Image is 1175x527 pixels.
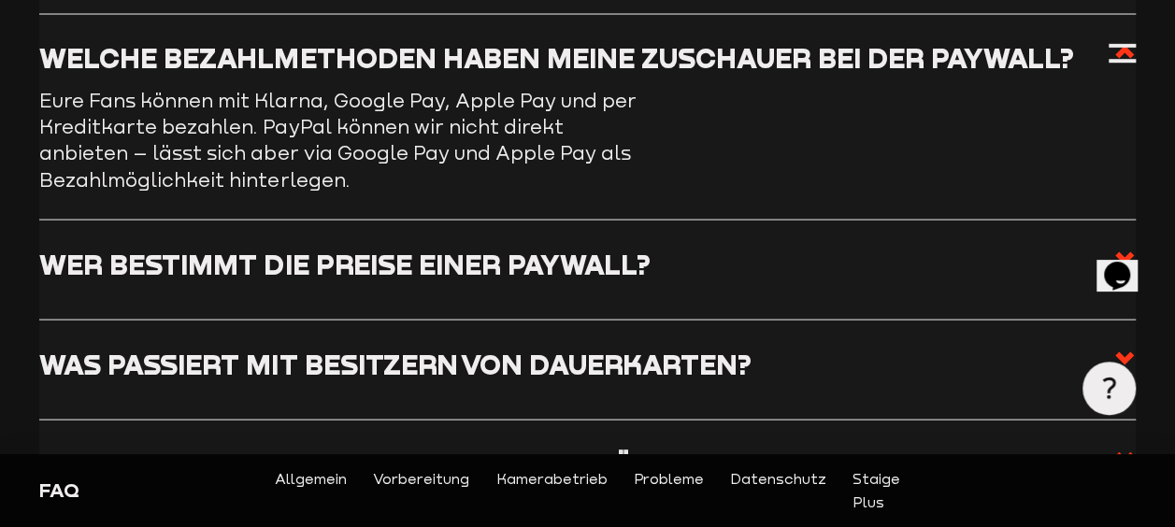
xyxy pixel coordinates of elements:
[275,467,347,514] a: Allgemein
[39,477,298,504] div: FAQ
[39,90,636,191] span: Eure Fans können mit Klarna, Google Pay, Apple Pay und per Kreditkarte bezahlen. PayPal können wi...
[1096,235,1156,292] iframe: chat widget
[39,348,751,380] h3: Was passiert mit Besitzern von Dauerkarten?
[39,248,650,280] h3: Wer bestimmt die Preise einer Paywall?
[373,467,469,514] a: Vorbereitung
[853,467,900,514] a: Staige Plus
[634,467,704,514] a: Probleme
[730,467,826,514] a: Datenschutz
[39,448,843,480] h3: Kann ich meinen Sponsoren Werbeplätze anbieten?
[495,467,607,514] a: Kamerabetrieb
[39,41,1073,74] h3: Welche Bezahlmethoden haben meine Zuschauer bei der Paywall?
